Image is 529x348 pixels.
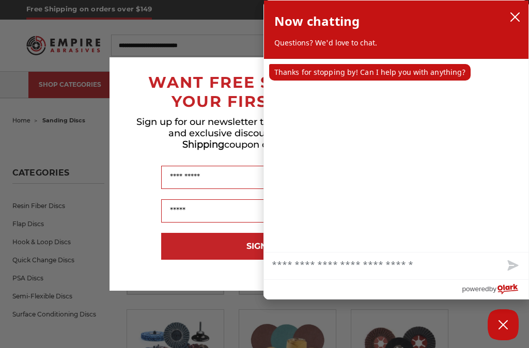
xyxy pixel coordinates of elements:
p: Thanks for stopping by! Can I help you with anything? [269,64,471,81]
button: close chatbox [507,9,523,25]
span: powered [462,282,489,295]
input: Email [161,199,368,223]
div: chat [264,59,528,252]
button: SIGN UP [161,233,368,260]
a: Powered by Olark [462,280,528,299]
span: Free Shipping [182,128,361,150]
button: Close Chatbox [488,309,519,340]
button: Send message [495,252,528,279]
h2: Now chatting [274,11,360,31]
span: Sign up for our newsletter to receive the latest updates and exclusive discounts - including a co... [136,116,393,150]
span: by [489,282,496,295]
span: WANT FREE SHIPPING ON YOUR FIRST ORDER? [148,73,381,111]
p: Questions? We'd love to chat. [274,38,518,48]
